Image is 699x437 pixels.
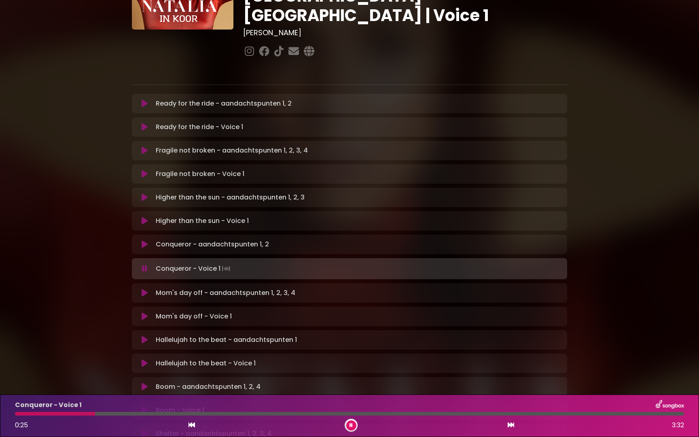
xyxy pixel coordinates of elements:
p: Mom's day off - Voice 1 [156,312,232,321]
img: songbox-logo-white.png [656,400,684,410]
span: 3:32 [672,420,684,430]
p: Higher than the sun - aandachtspunten 1, 2, 3 [156,193,305,202]
p: Higher than the sun - Voice 1 [156,216,249,226]
p: Hallelujah to the beat - Voice 1 [156,359,256,368]
h3: [PERSON_NAME] [243,28,567,37]
p: Fragile not broken - Voice 1 [156,169,244,179]
p: Ready for the ride - aandachtspunten 1, 2 [156,99,292,108]
p: Conqueror - Voice 1 [15,400,82,410]
p: Boom - aandachtspunten 1, 2, 4 [156,382,261,392]
p: Conqueror - aandachtspunten 1, 2 [156,240,269,249]
p: Hallelujah to the beat - aandachtspunten 1 [156,335,297,345]
span: 0:25 [15,420,28,430]
p: Ready for the ride - Voice 1 [156,122,243,132]
p: Fragile not broken - aandachtspunten 1, 2, 3, 4 [156,146,308,155]
p: Conqueror - Voice 1 [156,263,232,274]
p: Mom's day off - aandachtspunten 1, 2, 3, 4 [156,288,295,298]
img: waveform4.gif [220,263,232,274]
